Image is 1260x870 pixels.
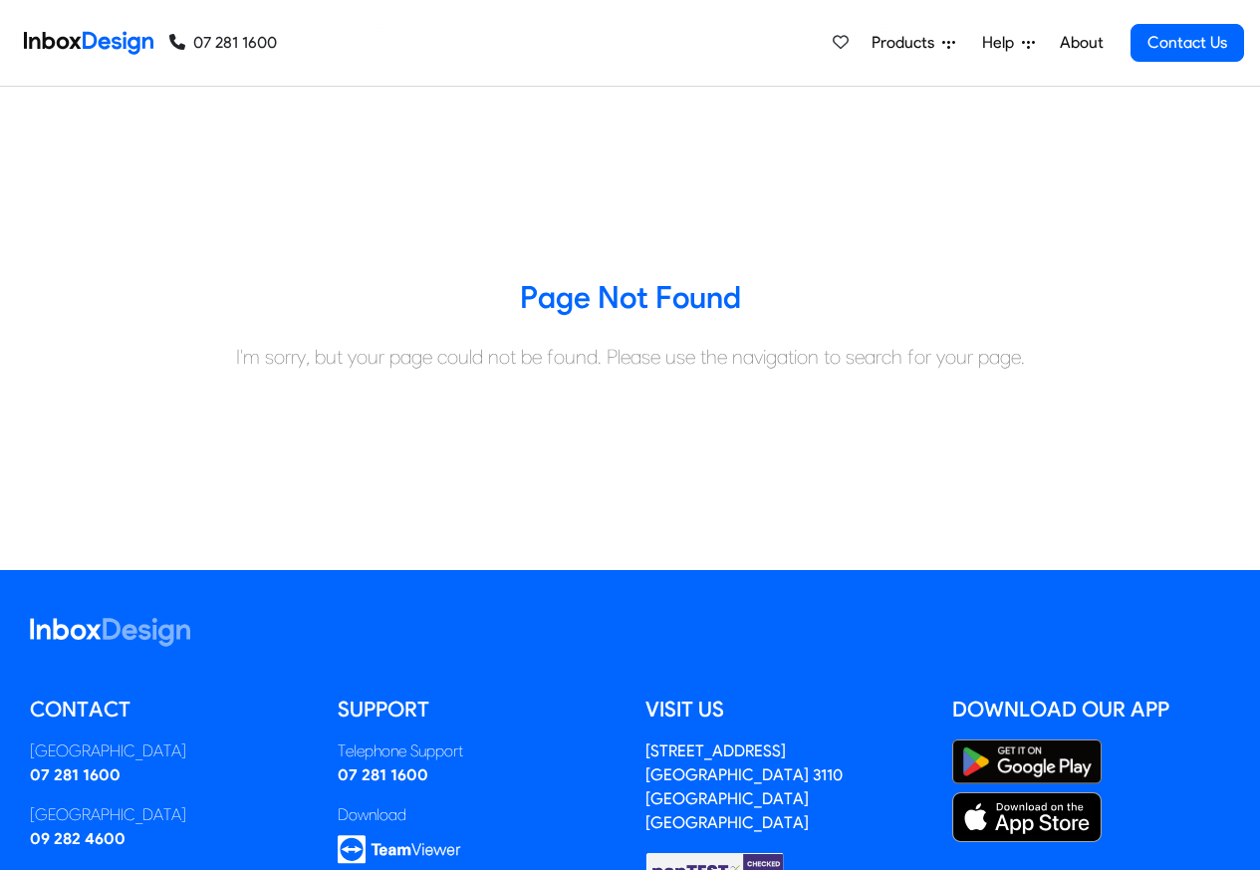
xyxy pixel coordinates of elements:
[864,23,963,63] a: Products
[15,278,1245,318] h3: Page Not Found
[338,835,461,864] img: logo_teamviewer.svg
[30,739,308,763] div: [GEOGRAPHIC_DATA]
[30,829,126,848] a: 09 282 4600
[30,695,308,725] h5: Contact
[952,792,1102,842] img: Apple App Store
[338,803,616,827] div: Download
[338,739,616,763] div: Telephone Support
[645,741,843,832] a: [STREET_ADDRESS][GEOGRAPHIC_DATA] 3110[GEOGRAPHIC_DATA][GEOGRAPHIC_DATA]
[952,695,1230,725] h5: Download our App
[645,695,923,725] h5: Visit us
[338,765,428,784] a: 07 281 1600
[30,765,121,784] a: 07 281 1600
[30,618,190,647] img: logo_inboxdesign_white.svg
[1131,24,1244,62] a: Contact Us
[952,739,1102,784] img: Google Play Store
[338,695,616,725] h5: Support
[974,23,1043,63] a: Help
[15,342,1245,372] div: I'm sorry, but your page could not be found. Please use the navigation to search for your page.
[982,31,1022,55] span: Help
[645,741,843,832] address: [STREET_ADDRESS] [GEOGRAPHIC_DATA] 3110 [GEOGRAPHIC_DATA] [GEOGRAPHIC_DATA]
[30,803,308,827] div: [GEOGRAPHIC_DATA]
[169,31,277,55] a: 07 281 1600
[1054,23,1109,63] a: About
[872,31,942,55] span: Products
